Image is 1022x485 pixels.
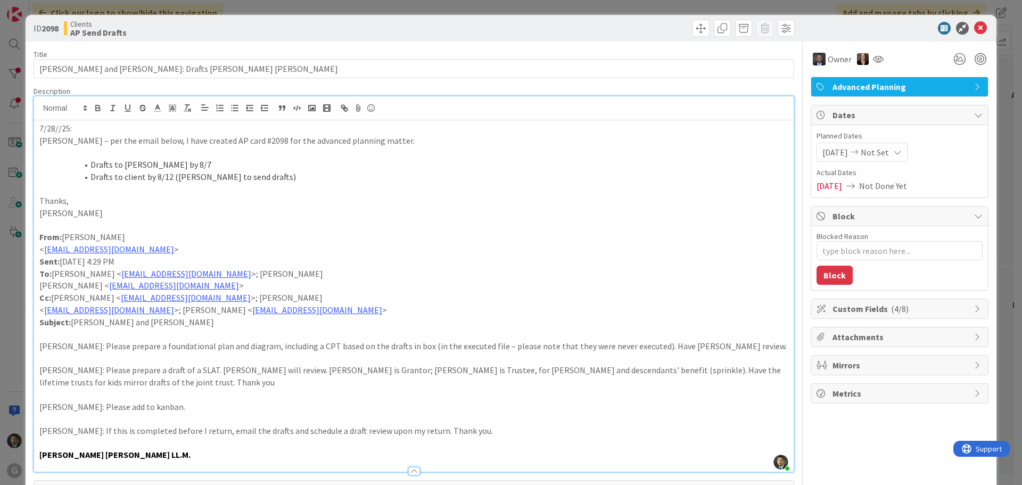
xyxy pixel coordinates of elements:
[833,359,969,372] span: Mirrors
[817,232,868,241] label: Blocked Reason
[833,80,969,93] span: Advanced Planning
[39,256,788,268] p: [DATE] 4:29 PM
[39,364,788,388] p: [PERSON_NAME]: Please prepare a draft of a SLAT. [PERSON_NAME] will review. [PERSON_NAME] is Gran...
[822,146,848,159] span: [DATE]
[39,317,71,327] strong: Subject:
[817,266,853,285] button: Block
[39,122,788,135] p: 7/28//25:
[34,59,794,78] input: type card name here...
[39,256,60,267] strong: Sent:
[813,53,826,65] img: JW
[833,387,969,400] span: Metrics
[817,179,842,192] span: [DATE]
[44,244,174,254] a: [EMAIL_ADDRESS][DOMAIN_NAME]
[39,425,788,437] p: [PERSON_NAME]: If this is completed before I return, email the drafts and schedule a draft review...
[34,22,59,35] span: ID
[39,195,788,207] p: Thanks,
[39,401,788,413] p: [PERSON_NAME]: Please add to kanban.
[39,207,788,219] p: [PERSON_NAME]
[833,109,969,121] span: Dates
[39,449,191,460] strong: [PERSON_NAME] [PERSON_NAME] LL.M.
[833,302,969,315] span: Custom Fields
[773,455,788,470] img: 8BZLk7E8pfiq8jCgjIaptuiIy3kiCTah.png
[39,232,62,242] strong: From:
[252,305,382,315] a: [EMAIL_ADDRESS][DOMAIN_NAME]
[70,28,127,37] b: AP Send Drafts
[817,130,983,142] span: Planned Dates
[52,171,788,183] li: Drafts to client by 8/12 ([PERSON_NAME] to send drafts)
[22,2,48,14] span: Support
[39,316,788,328] p: [PERSON_NAME] and [PERSON_NAME]
[828,53,852,65] span: Owner
[833,331,969,343] span: Attachments
[39,231,788,243] p: [PERSON_NAME]
[121,268,251,279] a: [EMAIL_ADDRESS][DOMAIN_NAME]
[39,135,788,147] p: [PERSON_NAME] – per the email below, I have created AP card #2098 for the advanced planning matter.
[833,210,969,223] span: Block
[817,167,983,178] span: Actual Dates
[39,292,788,304] p: [PERSON_NAME] < >; [PERSON_NAME]
[121,292,251,303] a: [EMAIL_ADDRESS][DOMAIN_NAME]
[891,303,909,314] span: ( 4/8 )
[42,23,59,34] b: 2098
[34,50,47,59] label: Title
[109,280,239,291] a: [EMAIL_ADDRESS][DOMAIN_NAME]
[39,268,52,279] strong: To:
[39,292,51,303] strong: Cc:
[39,340,788,352] p: [PERSON_NAME]: Please prepare a foundational plan and diagram, including a CPT based on the draft...
[44,305,174,315] a: [EMAIL_ADDRESS][DOMAIN_NAME]
[859,179,907,192] span: Not Done Yet
[857,53,869,65] img: MW
[52,159,788,171] li: Drafts to [PERSON_NAME] by 8/7
[39,268,788,280] p: [PERSON_NAME] < >; [PERSON_NAME]
[34,86,70,96] span: Description
[70,20,127,28] span: Clients
[39,243,788,256] p: < >
[861,146,889,159] span: Not Set
[39,280,788,292] p: [PERSON_NAME] < >
[39,304,788,316] p: < >; [PERSON_NAME] < >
